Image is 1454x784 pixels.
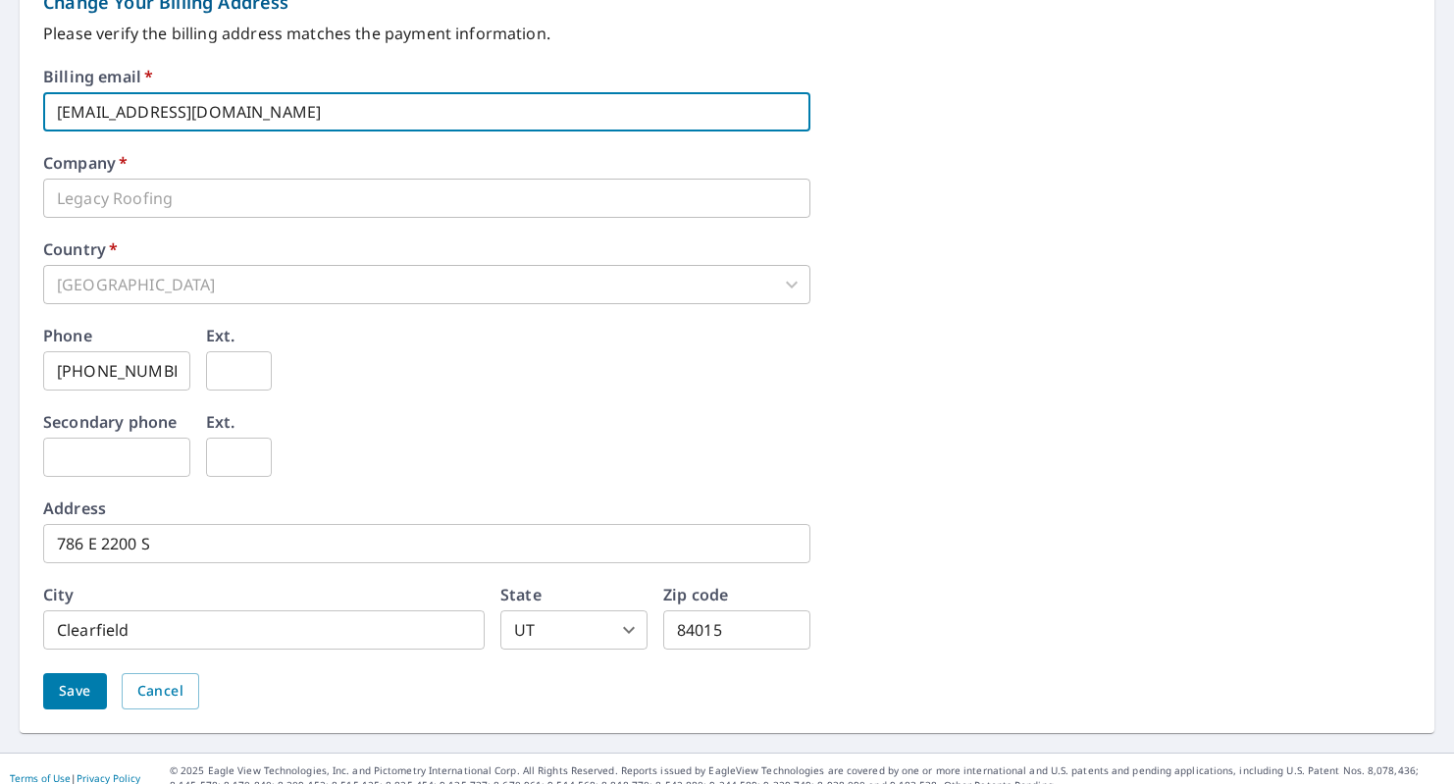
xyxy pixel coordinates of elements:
div: [GEOGRAPHIC_DATA] [43,265,810,304]
label: Address [43,500,106,516]
label: Zip code [663,587,728,602]
button: Save [43,673,107,709]
span: Save [59,679,91,704]
p: Please verify the billing address matches the payment information. [43,22,1411,45]
label: Phone [43,328,92,343]
label: Secondary phone [43,414,177,430]
p: | [10,772,140,784]
span: Cancel [137,679,183,704]
label: City [43,587,75,602]
label: Billing email [43,69,153,84]
label: Ext. [206,414,235,430]
label: Company [43,155,128,171]
label: Country [43,241,118,257]
button: Cancel [122,673,199,709]
div: UT [500,610,648,650]
label: State [500,587,542,602]
label: Ext. [206,328,235,343]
